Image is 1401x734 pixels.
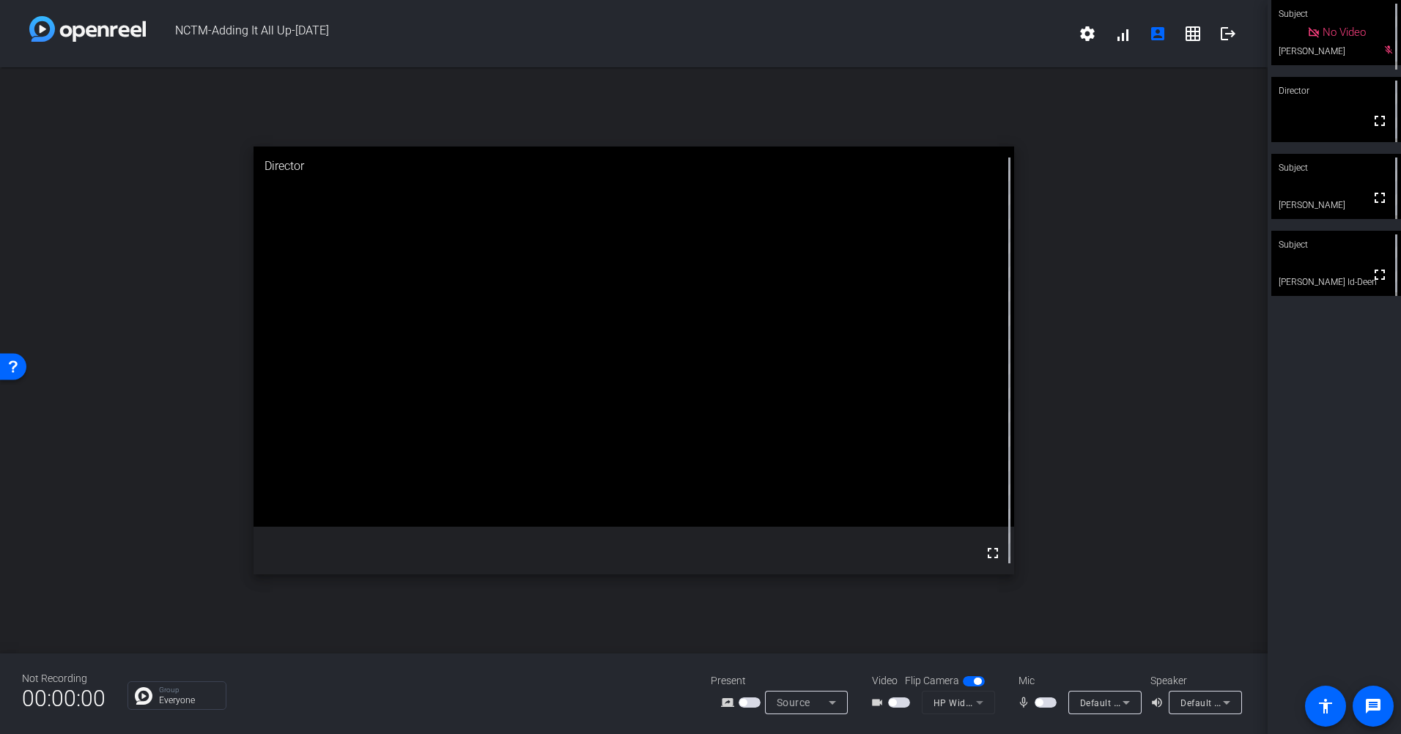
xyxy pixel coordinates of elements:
[1105,16,1140,51] button: signal_cellular_alt
[870,694,888,711] mat-icon: videocam_outline
[1323,26,1366,39] span: No Video
[1079,25,1096,42] mat-icon: settings
[1017,694,1035,711] mat-icon: mic_none
[984,544,1002,562] mat-icon: fullscreen
[1371,112,1389,130] mat-icon: fullscreen
[1317,697,1334,715] mat-icon: accessibility
[905,673,959,689] span: Flip Camera
[1080,697,1288,708] span: Default - Headset Microphone (Realtek(R) Audio)
[159,696,218,705] p: Everyone
[1371,266,1389,283] mat-icon: fullscreen
[777,697,810,708] span: Source
[1271,77,1401,105] div: Director
[29,16,146,42] img: white-gradient.svg
[1180,697,1349,708] span: Default - Headphone (Realtek(R) Audio)
[1364,697,1382,715] mat-icon: message
[1371,189,1389,207] mat-icon: fullscreen
[1219,25,1237,42] mat-icon: logout
[135,687,152,705] img: Chat Icon
[22,681,106,716] span: 00:00:00
[1149,25,1167,42] mat-icon: account_box
[1004,673,1150,689] div: Mic
[254,147,1014,186] div: Director
[711,673,857,689] div: Present
[1271,231,1401,259] div: Subject
[159,686,218,694] p: Group
[1150,673,1238,689] div: Speaker
[1271,154,1401,182] div: Subject
[1150,694,1168,711] mat-icon: volume_up
[872,673,898,689] span: Video
[721,694,739,711] mat-icon: screen_share_outline
[146,16,1070,51] span: NCTM-Adding It All Up-[DATE]
[1184,25,1202,42] mat-icon: grid_on
[22,671,106,686] div: Not Recording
